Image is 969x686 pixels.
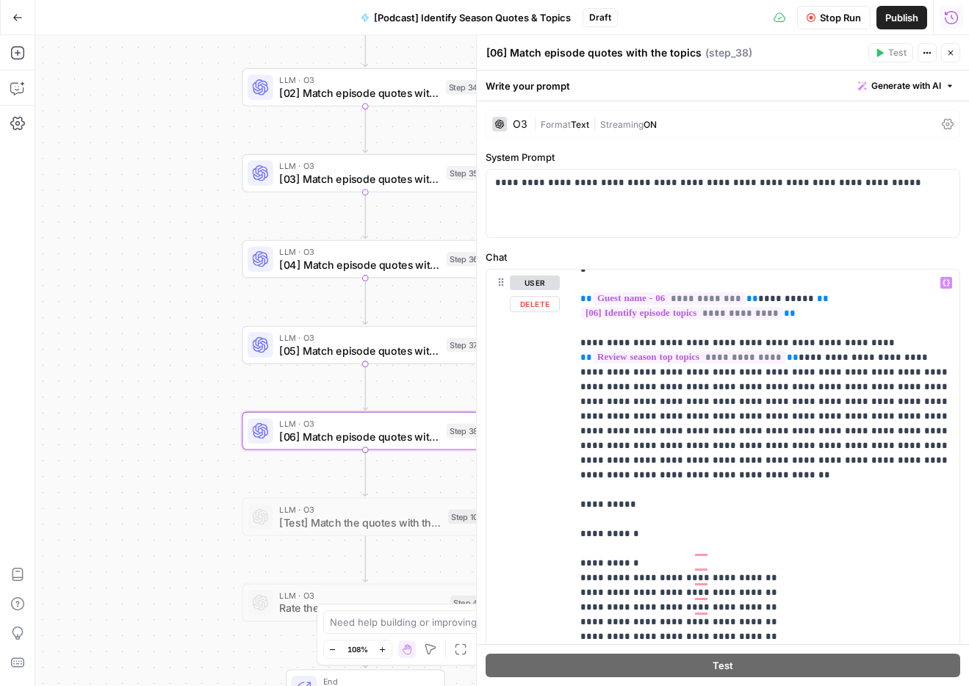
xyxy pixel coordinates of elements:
span: Publish [885,10,918,25]
span: Streaming [600,119,644,130]
span: [03] Match episode quotes with the topics [279,171,440,187]
span: Stop Run [820,10,861,25]
span: [06] Match episode quotes with the topics [279,428,440,444]
span: 108% [347,643,368,655]
span: LLM · O3 [279,73,439,86]
span: ON [644,119,657,130]
span: LLM · O3 [279,589,444,602]
span: LLM · O3 [279,417,440,430]
button: Generate with AI [852,76,960,95]
button: Publish [876,6,927,29]
button: user [510,275,560,290]
div: Write your prompt [477,71,969,101]
div: LLM · O3[03] Match episode quotes with the topicsStep 35 [242,154,489,192]
g: Edge from step_37 to step_38 [363,364,367,411]
g: Edge from step_36 to step_37 [363,278,367,325]
span: | [589,116,600,131]
g: Edge from step_35 to step_36 [363,192,367,239]
div: LLM · O3[04] Match episode quotes with the topicsStep 36 [242,240,489,278]
g: Edge from step_10 to step_4 [363,536,367,582]
span: Test [888,46,907,59]
textarea: [06] Match episode quotes with the topics [486,46,702,60]
span: Format [541,119,571,130]
div: Step 35 [447,166,482,180]
span: LLM · O3 [279,503,442,516]
span: Test [713,658,733,673]
div: LLM · O3[Test] Match the quotes with the topicsStep 10 [242,498,489,536]
div: Step 34 [446,80,482,94]
div: Step 37 [447,338,482,352]
span: [Podcast] Identify Season Quotes & Topics [374,10,571,25]
button: Test [486,654,960,677]
span: LLM · O3 [279,159,440,172]
div: LLM · O3[06] Match episode quotes with the topicsStep 38 [242,412,489,450]
div: Step 38 [447,424,482,438]
button: Test [868,43,913,62]
span: | [533,116,541,131]
label: System Prompt [486,150,960,165]
button: Stop Run [797,6,871,29]
div: O3 [513,119,527,129]
button: [Podcast] Identify Season Quotes & Topics [352,6,580,29]
span: LLM · O3 [279,245,440,258]
div: Step 36 [447,252,482,266]
div: LLM · O3[02] Match episode quotes with the topicsStep 34 [242,68,489,106]
div: LLM · O3Rate the quotesStep 4 [242,583,489,621]
div: Step 10 [448,510,481,524]
span: ( step_38 ) [705,46,752,60]
span: LLM · O3 [279,331,440,344]
g: Edge from step_33 to step_34 [363,21,367,67]
button: Delete [510,296,560,312]
span: [04] Match episode quotes with the topics [279,256,440,272]
span: Text [571,119,589,130]
div: Step 4 [450,596,481,610]
span: Rate the quotes [279,600,444,616]
span: Draft [589,11,611,24]
label: Chat [486,250,960,264]
span: [02] Match episode quotes with the topics [279,85,439,101]
span: [Test] Match the quotes with the topics [279,514,442,530]
g: Edge from step_4 to end [363,621,367,668]
span: [05] Match episode quotes with the topics [279,342,440,358]
g: Edge from step_38 to step_10 [363,450,367,497]
div: LLM · O3[05] Match episode quotes with the topicsStep 37 [242,326,489,364]
g: Edge from step_34 to step_35 [363,106,367,153]
span: Generate with AI [871,79,941,93]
